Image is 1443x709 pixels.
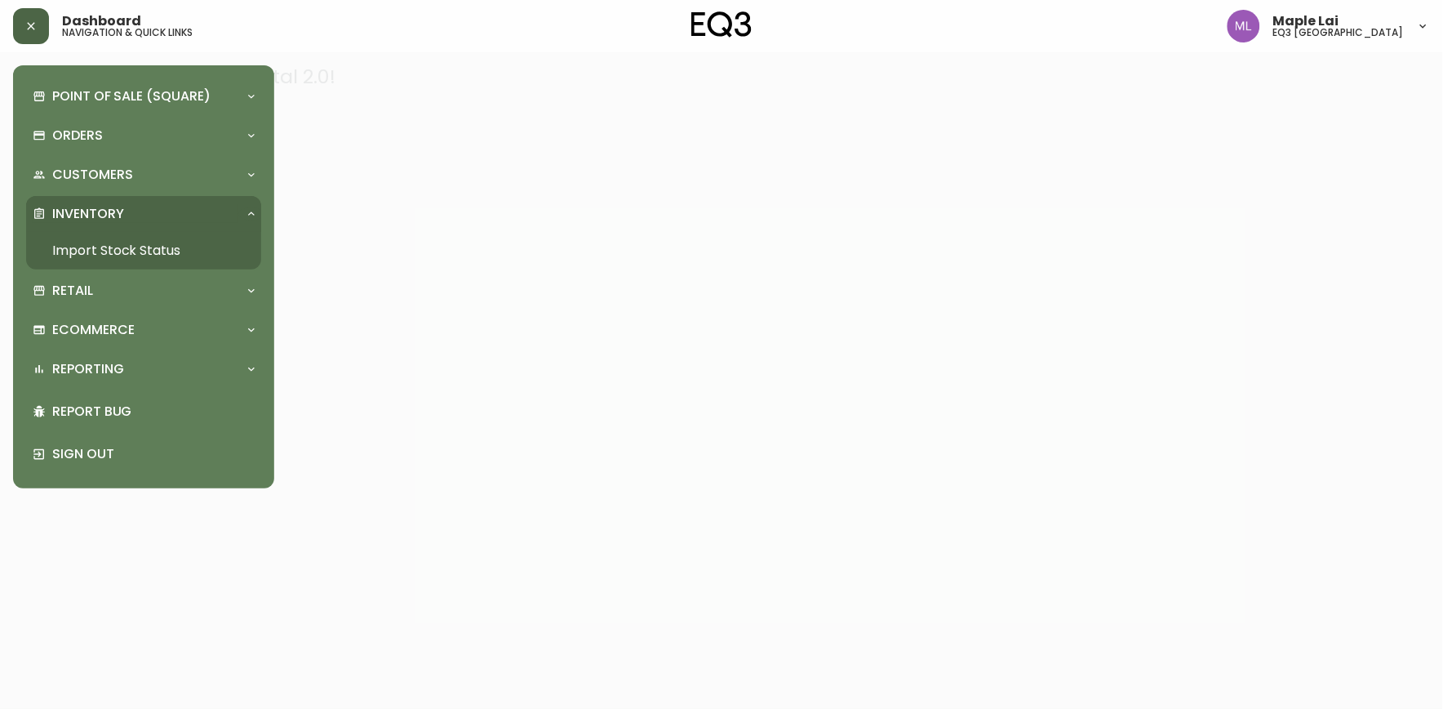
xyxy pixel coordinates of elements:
[26,118,261,154] div: Orders
[52,403,255,421] p: Report Bug
[26,351,261,387] div: Reporting
[52,127,103,145] p: Orders
[26,78,261,114] div: Point of Sale (Square)
[52,445,255,463] p: Sign Out
[1228,10,1260,42] img: 61e28cffcf8cc9f4e300d877dd684943
[26,232,261,270] a: Import Stock Status
[26,390,261,433] div: Report Bug
[1273,28,1404,38] h5: eq3 [GEOGRAPHIC_DATA]
[62,28,193,38] h5: navigation & quick links
[52,205,124,223] p: Inventory
[1273,15,1339,28] span: Maple Lai
[26,157,261,193] div: Customers
[26,433,261,475] div: Sign Out
[52,282,93,300] p: Retail
[52,321,135,339] p: Ecommerce
[52,166,133,184] p: Customers
[26,312,261,348] div: Ecommerce
[26,273,261,309] div: Retail
[26,196,261,232] div: Inventory
[691,11,752,38] img: logo
[62,15,141,28] span: Dashboard
[52,87,211,105] p: Point of Sale (Square)
[52,360,124,378] p: Reporting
